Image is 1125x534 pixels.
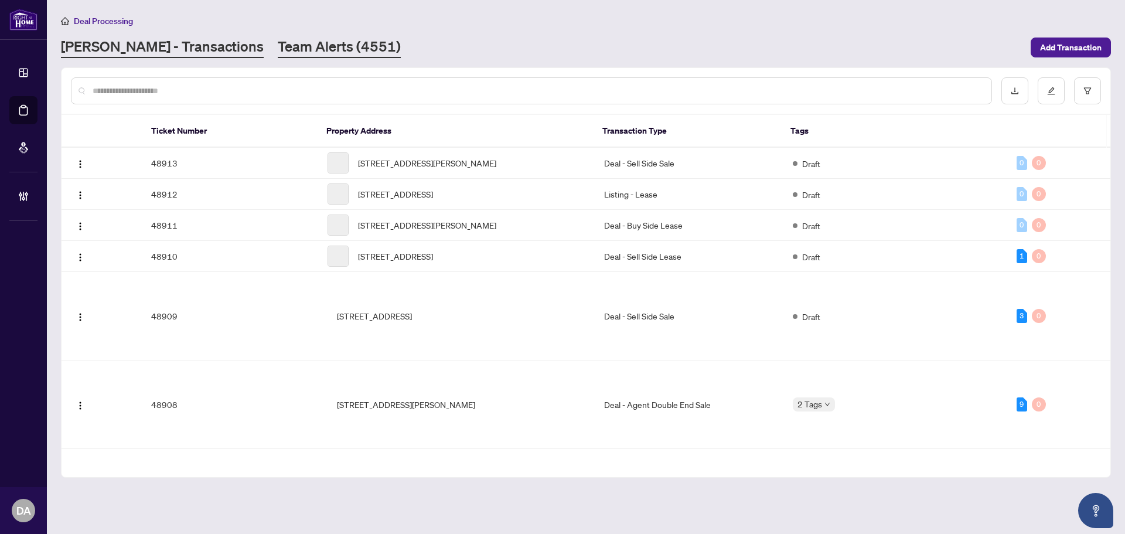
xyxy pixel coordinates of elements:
[1032,156,1046,170] div: 0
[142,272,318,360] td: 48909
[61,37,264,58] a: [PERSON_NAME] - Transactions
[76,159,85,169] img: Logo
[142,241,318,272] td: 48910
[71,216,90,234] button: Logo
[824,402,830,407] span: down
[1017,249,1027,263] div: 1
[142,179,318,210] td: 48912
[802,250,820,263] span: Draft
[1032,309,1046,323] div: 0
[1017,218,1027,232] div: 0
[593,115,781,148] th: Transaction Type
[1031,38,1111,57] button: Add Transaction
[76,222,85,231] img: Logo
[142,115,317,148] th: Ticket Number
[1017,156,1027,170] div: 0
[802,219,820,232] span: Draft
[358,219,496,232] span: [STREET_ADDRESS][PERSON_NAME]
[595,360,783,449] td: Deal - Agent Double End Sale
[71,247,90,266] button: Logo
[1032,187,1046,201] div: 0
[1011,87,1019,95] span: download
[61,17,69,25] span: home
[595,148,783,179] td: Deal - Sell Side Sale
[1001,77,1028,104] button: download
[1047,87,1055,95] span: edit
[337,398,475,411] span: [STREET_ADDRESS][PERSON_NAME]
[781,115,1004,148] th: Tags
[595,179,783,210] td: Listing - Lease
[358,188,433,200] span: [STREET_ADDRESS]
[1017,309,1027,323] div: 3
[9,9,37,30] img: logo
[337,309,412,322] span: [STREET_ADDRESS]
[142,148,318,179] td: 48913
[595,272,783,360] td: Deal - Sell Side Sale
[1017,187,1027,201] div: 0
[142,210,318,241] td: 48911
[278,37,401,58] a: Team Alerts (4551)
[802,188,820,201] span: Draft
[71,395,90,414] button: Logo
[76,401,85,410] img: Logo
[317,115,593,148] th: Property Address
[71,307,90,325] button: Logo
[1083,87,1092,95] span: filter
[595,241,783,272] td: Deal - Sell Side Lease
[76,312,85,322] img: Logo
[1032,249,1046,263] div: 0
[142,360,318,449] td: 48908
[1032,397,1046,411] div: 0
[71,154,90,172] button: Logo
[1074,77,1101,104] button: filter
[797,397,822,411] span: 2 Tags
[74,16,133,26] span: Deal Processing
[76,191,85,200] img: Logo
[76,253,85,262] img: Logo
[1032,218,1046,232] div: 0
[1017,397,1027,411] div: 9
[1038,77,1065,104] button: edit
[16,502,31,519] span: DA
[71,185,90,203] button: Logo
[358,250,433,263] span: [STREET_ADDRESS]
[595,210,783,241] td: Deal - Buy Side Lease
[358,157,496,169] span: [STREET_ADDRESS][PERSON_NAME]
[802,310,820,323] span: Draft
[1040,38,1102,57] span: Add Transaction
[1078,493,1113,528] button: Open asap
[802,157,820,170] span: Draft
